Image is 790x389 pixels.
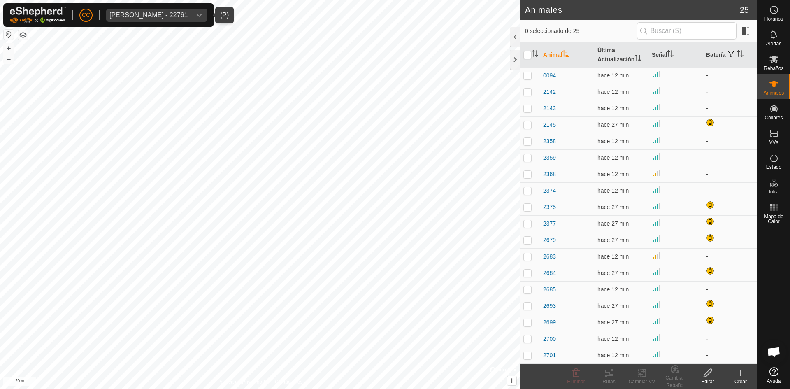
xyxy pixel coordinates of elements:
button: i [507,376,516,385]
div: [PERSON_NAME] - 22761 [109,12,188,19]
p-sorticon: Activar para ordenar [667,51,674,58]
span: 2359 [543,154,556,162]
div: dropdown trigger [191,9,207,22]
span: CC [82,11,90,19]
span: i [511,377,513,384]
span: 23 sept 2025, 18:19 [597,89,629,95]
img: Intensidad de Señal [652,283,662,293]
p-sorticon: Activar para ordenar [737,51,744,58]
span: Infra [769,189,778,194]
td: - [703,281,757,298]
span: Animales [764,91,784,96]
a: Ayuda [757,364,790,387]
td: - [703,84,757,100]
td: - [703,182,757,199]
div: Rutas [592,378,625,385]
span: 2684 [543,269,556,277]
span: Estado [766,165,781,170]
th: Señal [648,43,703,68]
td: - [703,331,757,347]
span: 2700 [543,335,556,343]
img: Logo Gallagher [10,7,66,23]
img: Intensidad de Señal [652,250,662,260]
span: VVs [769,140,778,145]
span: Ayuda [767,379,781,384]
a: Política de Privacidad [218,378,265,386]
img: Intensidad de Señal [652,349,662,359]
img: Intensidad de Señal [652,184,662,194]
span: Anca Sanda Bercian - 22761 [106,9,191,22]
img: Intensidad de Señal [652,151,662,161]
img: Intensidad de Señal [652,300,662,310]
td: - [703,67,757,84]
span: 23 sept 2025, 18:04 [597,220,629,227]
td: - [703,347,757,363]
span: 2374 [543,186,556,195]
span: 23 sept 2025, 18:19 [597,253,629,260]
a: Contáctenos [275,378,302,386]
span: 23 sept 2025, 18:19 [597,154,629,161]
img: Intensidad de Señal [652,234,662,244]
span: 2375 [543,203,556,212]
span: 23 sept 2025, 18:19 [597,138,629,144]
img: Intensidad de Señal [652,135,662,145]
span: 23 sept 2025, 18:19 [597,352,629,359]
img: Intensidad de Señal [652,168,662,178]
span: 0 seleccionado de 25 [525,27,637,35]
div: Crear [724,378,757,385]
td: - [703,166,757,182]
td: - [703,100,757,116]
span: 2143 [543,104,556,113]
td: - [703,133,757,149]
img: Intensidad de Señal [652,217,662,227]
button: – [4,54,14,64]
span: 23 sept 2025, 18:19 [597,105,629,112]
h2: Animales [525,5,740,15]
th: Última Actualización [594,43,648,68]
img: Intensidad de Señal [652,333,662,342]
img: Intensidad de Señal [652,201,662,211]
img: Intensidad de Señal [652,69,662,79]
img: Intensidad de Señal [652,316,662,326]
span: 25 [740,4,749,16]
span: 23 sept 2025, 18:04 [597,319,629,326]
span: 23 sept 2025, 18:04 [597,303,629,309]
span: 2358 [543,137,556,146]
img: Intensidad de Señal [652,267,662,277]
p-sorticon: Activar para ordenar [634,56,641,63]
span: Mapa de Calor [760,214,788,224]
span: 0094 [543,71,556,80]
div: Chat abierto [762,340,786,364]
th: Batería [703,43,757,68]
td: - [703,363,757,380]
th: Animal [540,43,594,68]
span: 2685 [543,285,556,294]
img: Intensidad de Señal [652,86,662,96]
td: - [703,149,757,166]
span: Collares [764,115,783,120]
span: 23 sept 2025, 18:04 [597,121,629,128]
p-sorticon: Activar para ordenar [562,51,569,58]
div: Cambiar VV [625,378,658,385]
span: 2699 [543,318,556,327]
span: 23 sept 2025, 18:04 [597,237,629,243]
button: Capas del Mapa [18,30,28,40]
span: 2683 [543,252,556,261]
span: 23 sept 2025, 18:19 [597,187,629,194]
span: 23 sept 2025, 18:19 [597,335,629,342]
p-sorticon: Activar para ordenar [532,51,538,58]
span: 23 sept 2025, 18:19 [597,171,629,177]
span: Eliminar [567,379,585,384]
span: Alertas [766,41,781,46]
input: Buscar (S) [637,22,737,40]
button: Restablecer Mapa [4,30,14,40]
span: 2693 [543,302,556,310]
img: Intensidad de Señal [652,102,662,112]
span: Rebaños [764,66,783,71]
img: Intensidad de Señal [652,119,662,128]
button: + [4,43,14,53]
span: 2679 [543,236,556,245]
span: 2368 [543,170,556,179]
span: 23 sept 2025, 18:04 [597,270,629,276]
span: 23 sept 2025, 18:04 [597,204,629,210]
